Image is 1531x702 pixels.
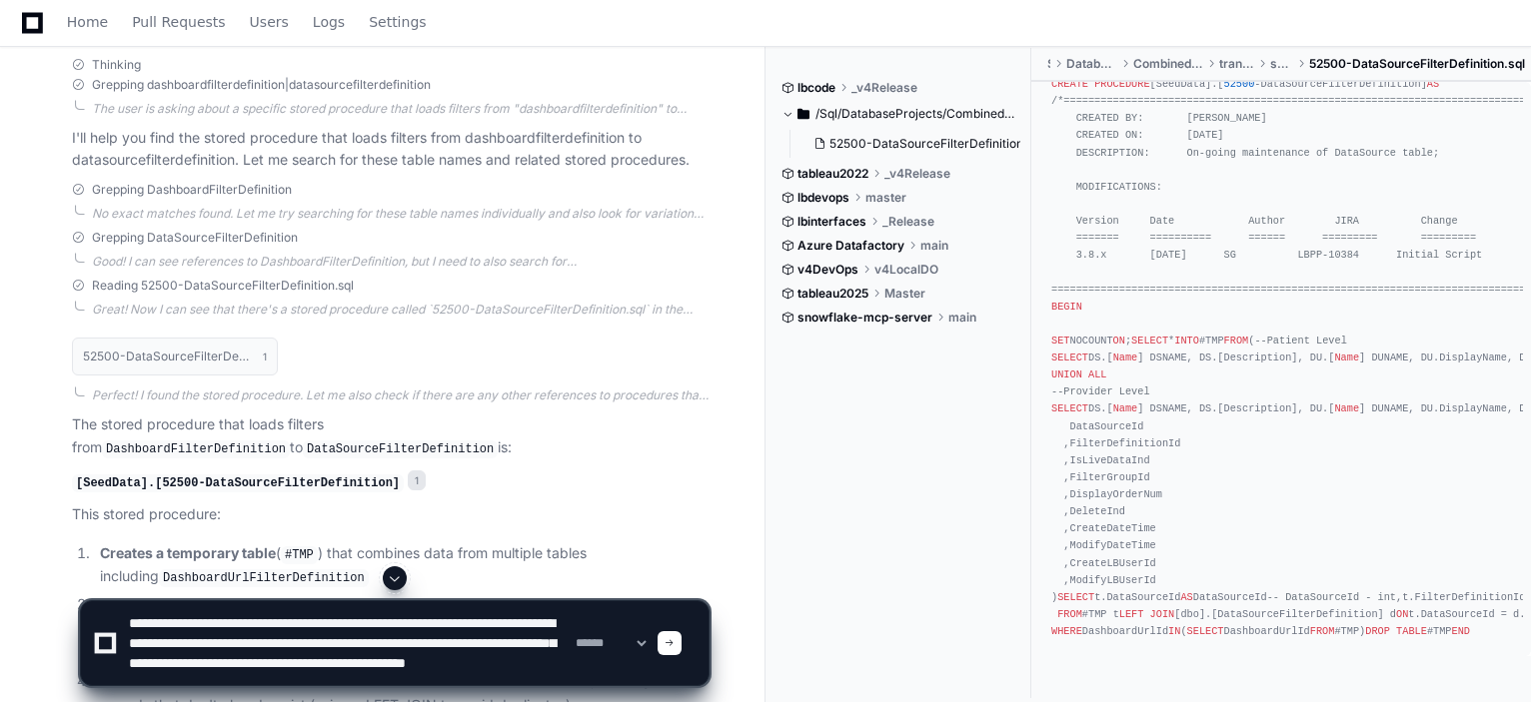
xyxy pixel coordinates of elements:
span: lbcode [797,80,835,96]
p: The stored procedure that loads filters from to is: [72,413,709,459]
span: Name [1113,402,1138,414]
span: main [920,238,948,254]
div: Good! I can see references to DashboardFilterDefinition, but I need to also search for DataSource... [92,254,709,270]
p: I'll help you find the stored procedure that loads filters from dashboardfilterdefinition to data... [72,127,709,173]
span: SELECT [1051,351,1088,363]
span: CombinedDatabaseNew [1133,56,1204,72]
span: Reading 52500-DataSourceFilterDefinition.sql [92,278,354,294]
div: The user is asking about a specific stored procedure that loads filters from "dashboardfilterdefi... [92,101,709,117]
div: Great! Now I can see that there's a stored procedure called `52500-DataSourceFilterDefinition.sql... [92,302,709,318]
span: ALL [1088,368,1106,380]
div: No exact matches found. Let me try searching for these table names individually and also look for... [92,206,709,222]
h1: 52500-DataSourceFilterDefinition.sql [83,351,253,362]
span: snowflake-mcp-server [797,310,932,326]
span: --Provider Level [1051,385,1150,397]
span: Grepping DashboardFilterDefinition [92,182,292,198]
p: This stored procedure: [72,503,709,526]
span: seeddata [1270,56,1293,72]
span: AS [1427,78,1439,90]
span: /Sql/DatabaseProjects/CombinedDatabaseNew/transactional/seeddata [815,106,1016,122]
span: Thinking [92,57,141,73]
span: Grepping DataSourceFilterDefinition [92,230,298,246]
span: main [948,310,976,326]
span: PROCEDURE [1094,78,1149,90]
code: DashboardFilterDefinition [102,440,290,458]
button: 52500-DataSourceFilterDefinition.sql [805,130,1020,158]
span: master [865,190,906,206]
span: lbinterfaces [797,214,866,230]
span: SELECT [1131,335,1168,347]
span: 52500-DataSourceFilterDefinition.sql [1309,56,1525,72]
span: Sql [1047,56,1050,72]
span: Home [67,16,108,28]
code: DataSourceFilterDefinition [303,440,498,458]
span: _Release [882,214,934,230]
span: Name [1334,351,1359,363]
span: Grepping dashboardfilterdefinition|datasourcefilterdefinition [92,77,431,93]
span: SELECT [1051,402,1088,414]
span: tableau2022 [797,166,868,182]
span: lbdevops [797,190,849,206]
span: Azure Datafactory [797,238,904,254]
code: [SeedData].[52500-DataSourceFilterDefinition] [72,474,404,492]
span: 1 [263,349,267,364]
div: [SeedData].[ -DataSourceFilterDefinition] NOCOUNT ; * #TMP ( DS.[ ] DSNAME, DS.[Description], DU.... [1051,76,1511,640]
span: _v4Release [884,166,950,182]
span: _v4Release [851,80,917,96]
span: DatabaseProjects [1066,56,1117,72]
span: 1 [408,470,426,490]
span: ON [1113,335,1125,347]
span: v4LocalDO [874,262,938,278]
span: SET [1051,335,1069,347]
span: Users [250,16,289,28]
code: #TMP [281,546,318,564]
svg: Directory [797,102,809,126]
span: BEGIN [1051,301,1082,313]
button: /Sql/DatabaseProjects/CombinedDatabaseNew/transactional/seeddata [781,98,1016,130]
span: --Patient Level [1254,335,1346,347]
span: FROM [1224,335,1249,347]
span: Settings [369,16,426,28]
span: transactional [1219,56,1254,72]
span: Name [1113,351,1138,363]
span: Logs [313,16,345,28]
span: Master [884,286,925,302]
button: 52500-DataSourceFilterDefinition.sql1 [72,338,278,375]
span: v4DevOps [797,262,858,278]
div: Perfect! I found the stored procedure. Let me also check if there are any other references to pro... [92,387,709,403]
span: UNION [1051,368,1082,380]
strong: Creates a temporary table [100,544,276,561]
span: Name [1334,402,1359,414]
span: 52500 [1224,78,1255,90]
span: Pull Requests [132,16,225,28]
li: ( ) that combines data from multiple tables including [94,542,709,589]
span: CREATE [1051,78,1088,90]
span: tableau2025 [797,286,868,302]
span: 52500-DataSourceFilterDefinition.sql [829,136,1042,152]
span: INTO [1174,335,1199,347]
